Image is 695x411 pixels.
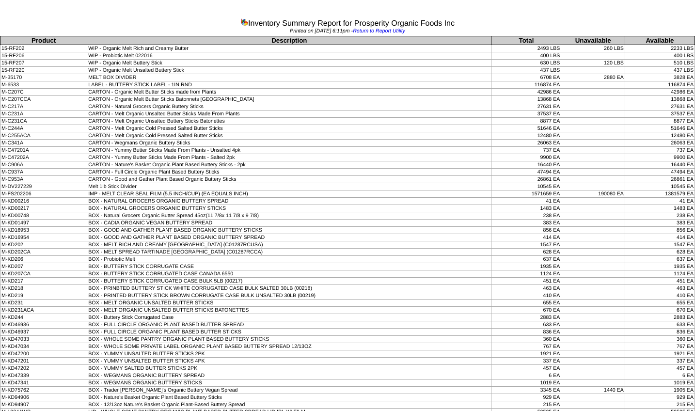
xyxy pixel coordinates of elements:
[87,241,491,249] td: BOX - MELT RICH AND CREAMY [GEOGRAPHIC_DATA] (C01287RCUSA)
[625,365,695,372] td: 457 EA
[491,372,561,379] td: 6 EA
[625,74,695,81] td: 3828 EA
[625,227,695,234] td: 856 EA
[87,212,491,220] td: BOX - Natural Grocers Organic Butter Spread 45oz(11 7/8x 11 7/8 x 9 7/8)
[625,205,695,212] td: 1483 EA
[491,358,561,365] td: 337 EA
[0,67,87,74] td: 15-RF220
[0,321,87,329] td: M-KD46936
[0,358,87,365] td: M-KD47201
[87,387,491,394] td: BOX - Trader [PERSON_NAME]'s Organic Buttery Vegan Spread
[0,256,87,263] td: M-KD206
[625,190,695,198] td: 1381579 EA
[491,307,561,314] td: 670 EA
[491,74,561,81] td: 6708 EA
[0,249,87,256] td: M-KD202CA
[0,154,87,161] td: M-C47202A
[491,278,561,285] td: 451 EA
[0,343,87,350] td: M-KD47034
[0,307,87,314] td: M-KD231ACA
[491,227,561,234] td: 856 EA
[87,249,491,256] td: BOX - MELT SPREAD TARTINADE [GEOGRAPHIC_DATA] (C01287RCCA)
[625,183,695,190] td: 10545 EA
[87,220,491,227] td: BOX - CADIA ORGANIC VEGAN BUTTERY SPREAD
[491,161,561,169] td: 16440 EA
[87,36,491,45] th: Description
[87,183,491,190] td: Melt 1lb Stick Divider
[353,28,405,34] a: Return to Report Utility
[491,336,561,343] td: 360 EA
[625,36,695,45] th: Available
[625,154,695,161] td: 9900 EA
[0,103,87,111] td: M-C217A
[625,350,695,358] td: 1921 EA
[625,198,695,205] td: 41 EA
[491,321,561,329] td: 633 EA
[0,198,87,205] td: M-KD00216
[87,169,491,176] td: CARTON - Full Circle Organic Plant Based Buttery Sticks
[491,183,561,190] td: 10545 EA
[625,125,695,132] td: 51646 EA
[625,285,695,292] td: 463 EA
[625,111,695,118] td: 37537 EA
[625,249,695,256] td: 628 EA
[491,45,561,52] td: 2493 LBS
[87,256,491,263] td: BOX - Probiotic Melt
[87,103,491,111] td: CARTON - Natural Grocers Organic Buttery Sticks
[625,60,695,67] td: 510 LBS
[87,394,491,401] td: BOX - Nature's Basket Organic Plant Based Buttery Sticks
[491,234,561,241] td: 414 EA
[87,401,491,409] td: BOX - 12/13oz Nature's Basket Organic Plant-Based Buttery Spread
[491,103,561,111] td: 27631 EA
[87,336,491,343] td: BOX - WHOLE SOME PANTRY ORGANIC PLANT BASED BUTTERY STICKS
[491,401,561,409] td: 215 EA
[0,169,87,176] td: M-C937A
[0,52,87,60] td: 15-RF206
[491,292,561,300] td: 410 EA
[625,307,695,314] td: 670 EA
[0,147,87,154] td: M-C47201A
[491,249,561,256] td: 628 EA
[0,300,87,307] td: M-KD231
[491,343,561,350] td: 767 EA
[87,198,491,205] td: BOX - NATURAL GROCERS ORGANIC BUTTERY SPREAD
[0,350,87,358] td: M-KD47200
[0,45,87,52] td: 15-RF202
[625,161,695,169] td: 16440 EA
[87,285,491,292] td: BOX - PRINBTED BUTTERY STICK WHITE CORRUGATED CASE BULK SALTED 30LB (00218)
[625,314,695,321] td: 2883 EA
[87,176,491,183] td: CARTON - Good and Gather Plant Based Organic Buttery Sticks
[625,140,695,147] td: 26063 EA
[625,278,695,285] td: 451 EA
[625,169,695,176] td: 47494 EA
[0,263,87,270] td: M-KD207
[87,350,491,358] td: BOX - YUMMY UNSALTED BUTTER STICKS 2PK
[0,74,87,81] td: M-35170
[561,387,625,394] td: 1440 EA
[491,365,561,372] td: 457 EA
[491,285,561,292] td: 463 EA
[87,74,491,81] td: MELT BOX DIVIDER
[0,401,87,409] td: M-KD94907
[87,118,491,125] td: CARTON - Melt Organic Unsalted Buttery Sticks Batonettes
[0,140,87,147] td: M-C341A
[87,358,491,365] td: BOX - YUMMY UNSALTED BUTTER STICKS 4PK
[0,60,87,67] td: 15-RF207
[87,343,491,350] td: BOX - WHOLE SOME PRIVATE LABEL ORGANIC PLANT BASED BUTTERY SPREAD 12/13OZ
[491,212,561,220] td: 238 EA
[491,176,561,183] td: 26861 EA
[625,292,695,300] td: 410 EA
[491,256,561,263] td: 637 EA
[625,234,695,241] td: 414 EA
[625,147,695,154] td: 737 EA
[625,336,695,343] td: 360 EA
[561,190,625,198] td: 190080 EA
[491,125,561,132] td: 51646 EA
[87,81,491,89] td: LABEL - BUTTERY STICK LABEL - 1IN RND
[491,140,561,147] td: 26063 EA
[240,18,248,26] img: graph.gif
[491,60,561,67] td: 630 LBS
[87,96,491,103] td: CARTON - Organic Melt Butter Sticks Batonnets [GEOGRAPHIC_DATA]
[0,278,87,285] td: M-KD217
[87,234,491,241] td: BOX - GOOD AND GATHER PLANT BASED ORGANIC BUTTERY SPREAD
